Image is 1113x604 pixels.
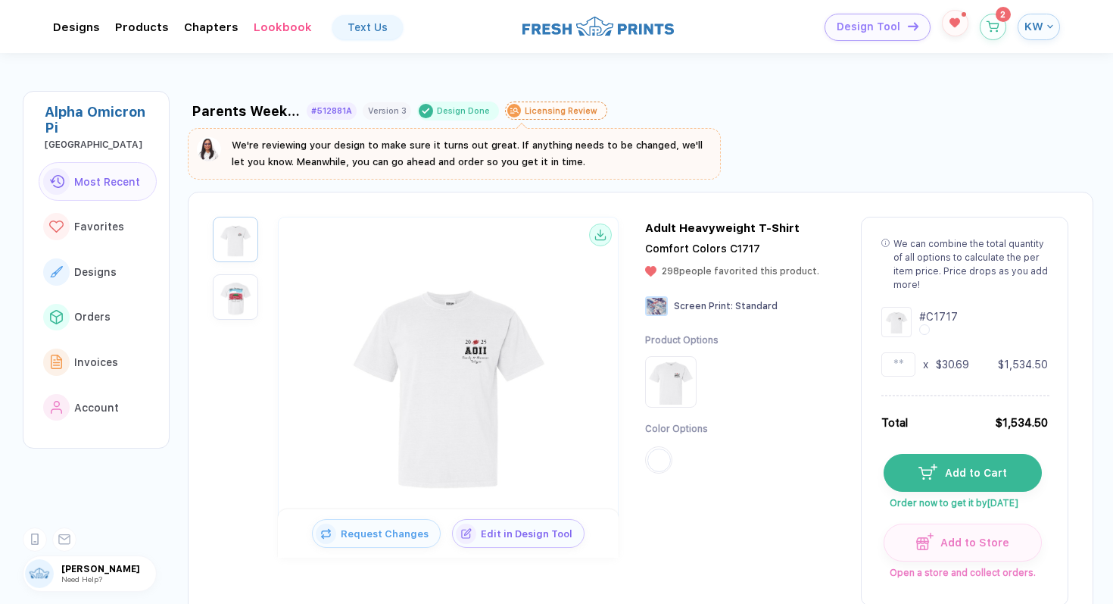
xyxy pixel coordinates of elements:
[254,20,312,34] div: LookbookToggle dropdown menu chapters
[937,467,1007,479] span: Add to Cart
[49,175,64,188] img: link to icon
[348,21,388,33] div: Text Us
[336,528,440,540] span: Request Changes
[645,296,668,316] img: Screen Print
[51,355,63,369] img: link to icon
[962,12,966,17] sup: 1
[51,401,63,415] img: link to icon
[476,528,584,540] span: Edit in Design Tool
[884,562,1040,578] span: Open a store and collect orders.
[45,139,157,150] div: Jacksonville State University
[197,137,221,161] img: sophie
[893,237,1048,292] div: We can combine the total quantity of all options to calculate the per item price. Price drops as ...
[884,492,1040,509] span: Order now to get it by [DATE]
[674,301,733,311] span: Screen Print :
[916,533,934,550] img: icon
[74,176,140,188] span: Most Recent
[254,20,312,34] div: Lookbook
[39,162,157,202] button: link to iconMost Recent
[115,20,169,34] div: ProductsToggle dropdown menu
[919,309,958,324] div: # C1717
[881,415,908,431] div: Total
[217,221,254,258] img: 321e9339-ab09-4504-9e28-ec1ba770bbb3_nt_front_1756434383563.jpg
[735,301,778,311] span: Standard
[312,519,441,548] button: iconRequest Changes
[311,106,352,116] div: #512881A
[934,537,1010,549] span: Add to Store
[232,139,703,167] span: We're reviewing your design to make sure it turns out great. If anything needs to be changed, we'...
[648,359,694,405] img: Product Option
[881,307,912,337] img: Design Group Summary Cell
[456,524,476,544] img: icon
[53,20,100,34] div: DesignsToggle dropdown menu
[197,137,712,171] button: We're reviewing your design to make sure it turns out great. If anything needs to be changed, we'...
[61,564,156,574] span: [PERSON_NAME]
[74,221,124,233] span: Favorites
[645,243,760,255] span: Comfort Colors C1717
[936,357,969,372] div: $30.69
[918,464,937,479] img: icon
[74,266,117,278] span: Designs
[49,221,64,233] img: link to icon
[192,103,301,119] div: Parents Weekend 2025
[316,524,336,544] img: icon
[437,105,490,117] div: Design Done
[61,574,102,584] span: Need Help?
[452,519,585,548] button: iconEdit in Design Tool
[39,252,157,292] button: link to iconDesigns
[327,258,569,501] img: 321e9339-ab09-4504-9e28-ec1ba770bbb3_nt_front_1756434383563.jpg
[332,15,403,39] a: Text Us
[645,221,800,235] div: Adult Heavyweight T-Shirt
[184,20,238,34] div: ChaptersToggle dropdown menu chapters
[995,415,1048,431] div: $1,534.50
[1018,14,1060,40] button: KW
[923,357,928,372] div: x
[74,402,119,414] span: Account
[996,7,1011,22] sup: 2
[39,298,157,337] button: link to iconOrders
[884,524,1042,562] button: iconAdd to Store
[50,266,63,277] img: link to icon
[368,106,407,116] div: Version 3
[74,311,111,323] span: Orders
[522,14,674,38] img: logo
[74,356,118,368] span: Invoices
[39,388,157,427] button: link to iconAccount
[1000,10,1005,19] span: 2
[217,278,254,316] img: 321e9339-ab09-4504-9e28-ec1ba770bbb3_nt_back_1756434383640.jpg
[645,334,719,347] div: Product Options
[645,423,719,436] div: Color Options
[837,20,900,33] span: Design Tool
[45,104,157,136] div: Alpha Omicron Pi
[998,357,1048,372] div: $1,534.50
[39,207,157,246] button: link to iconFavorites
[662,266,819,277] span: 298 people favorited this product.
[884,454,1042,492] button: iconAdd to Cart
[1024,20,1043,33] span: KW
[39,343,157,382] button: link to iconInvoices
[50,310,63,324] img: link to icon
[525,106,597,116] div: Licensing Review
[825,14,931,41] button: Design Toolicon
[908,22,918,30] img: icon
[25,559,54,588] img: user profile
